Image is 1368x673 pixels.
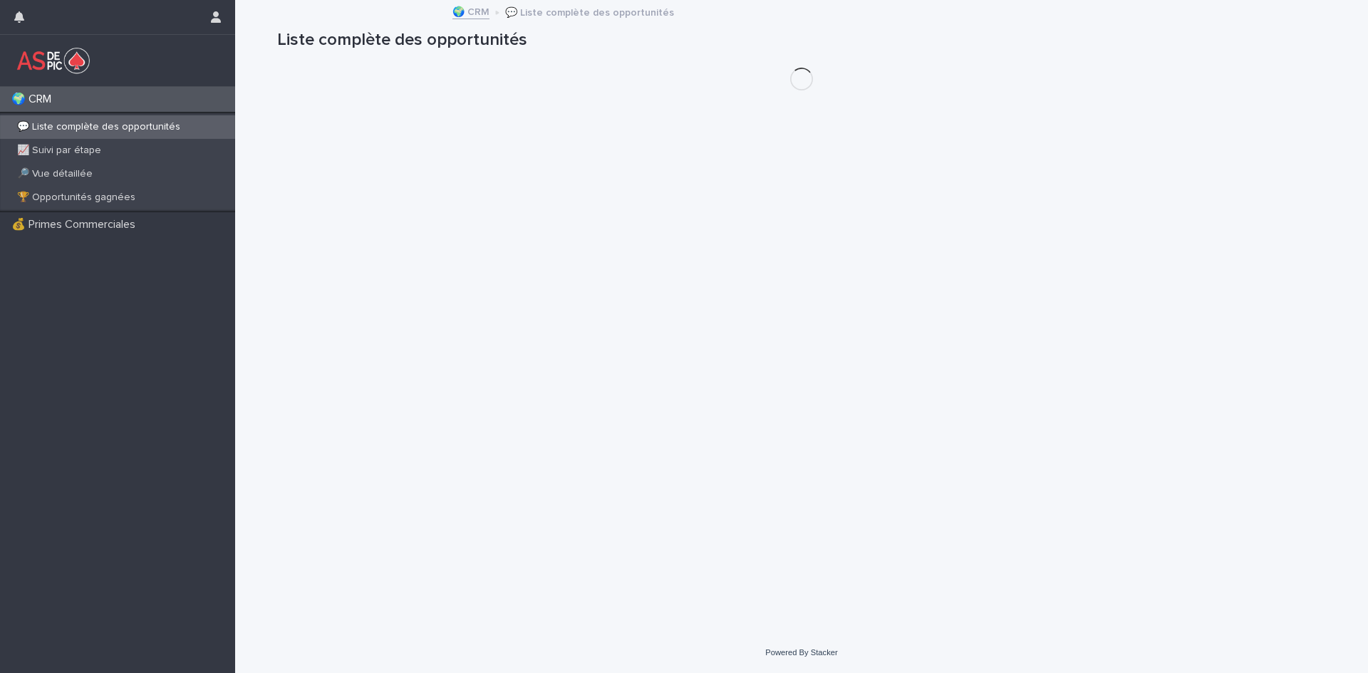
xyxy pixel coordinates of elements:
[6,145,113,157] p: 📈 Suivi par étape
[452,3,489,19] a: 🌍 CRM
[11,46,95,75] img: 8QzHk79pQR6Ku3rSoQTR
[6,168,104,180] p: 🔎 Vue détaillée
[6,218,147,231] p: 💰 Primes Commerciales
[6,121,192,133] p: 💬 Liste complète des opportunités
[6,93,63,106] p: 🌍 CRM
[6,192,147,204] p: 🏆 Opportunités gagnées
[765,648,837,657] a: Powered By Stacker
[505,4,674,19] p: 💬 Liste complète des opportunités
[277,30,1326,51] h1: Liste complète des opportunités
